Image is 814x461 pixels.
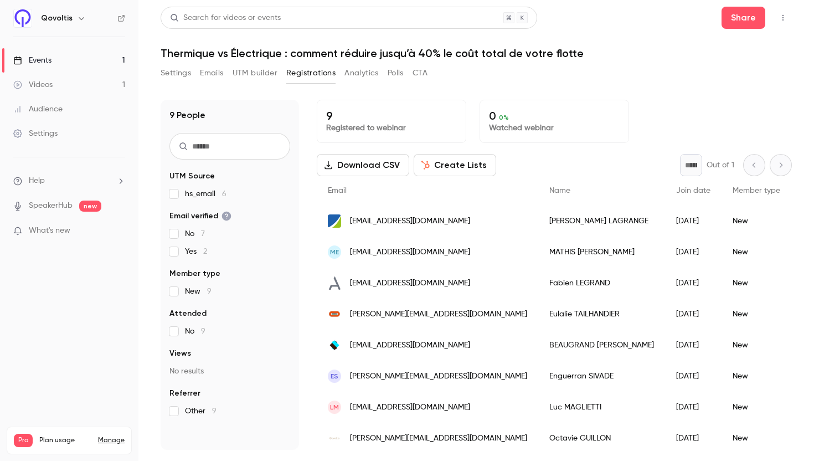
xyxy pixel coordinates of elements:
p: Out of 1 [707,160,734,171]
button: Polls [388,64,404,82]
p: Watched webinar [489,122,620,134]
span: 6 [222,190,226,198]
button: Create Lists [414,154,496,176]
div: [DATE] [665,361,722,392]
span: [EMAIL_ADDRESS][DOMAIN_NAME] [350,216,470,227]
button: Registrations [286,64,336,82]
span: Help [29,175,45,187]
div: [PERSON_NAME] LAGRANGE [538,206,665,237]
img: groupeginger.com [328,214,341,228]
div: Settings [13,128,58,139]
button: CTA [413,64,427,82]
div: [DATE] [665,423,722,454]
div: New [722,237,791,268]
div: [DATE] [665,330,722,361]
div: New [722,423,791,454]
p: Registered to webinar [326,122,457,134]
span: Referrer [169,388,200,399]
span: new [79,201,101,212]
span: 9 [207,288,212,295]
span: hs_email [185,188,226,199]
div: [DATE] [665,206,722,237]
div: New [722,330,791,361]
span: 9 [201,327,205,335]
div: [DATE] [665,392,722,423]
button: Analytics [344,64,379,82]
div: New [722,392,791,423]
div: Eulalie TAILHANDIER [538,299,665,330]
button: Emails [200,64,223,82]
div: Events [13,55,51,66]
div: [DATE] [665,299,722,330]
div: New [722,299,791,330]
span: No [185,228,205,239]
p: 0 [489,109,620,122]
div: Fabien LEGRAND [538,268,665,299]
section: facet-groups [169,171,290,417]
span: LM [330,402,339,412]
span: 2 [203,248,207,255]
span: Views [169,348,191,359]
button: Settings [161,64,191,82]
span: 9 [212,407,217,415]
p: No results [169,366,290,377]
span: Name [549,187,570,194]
div: Octavie GUILLON [538,423,665,454]
span: Member type [733,187,780,194]
span: ME [330,247,339,257]
div: New [722,206,791,237]
span: Other [185,406,217,417]
div: Luc MAGLIETTI [538,392,665,423]
div: [DATE] [665,268,722,299]
h6: Qovoltis [41,13,73,24]
div: New [722,268,791,299]
button: Share [722,7,765,29]
span: Email [328,187,347,194]
iframe: Noticeable Trigger [112,226,125,236]
div: Videos [13,79,53,90]
li: help-dropdown-opener [13,175,125,187]
span: Email verified [169,211,231,222]
span: [PERSON_NAME][EMAIL_ADDRESS][DOMAIN_NAME] [350,433,527,444]
img: ag2rlamondiale.fr [328,339,341,352]
div: BEAUGRAND [PERSON_NAME] [538,330,665,361]
h1: 9 People [169,109,205,122]
div: Search for videos or events [170,12,281,24]
span: [EMAIL_ADDRESS][DOMAIN_NAME] [350,278,470,289]
span: [EMAIL_ADDRESS][DOMAIN_NAME] [350,340,470,351]
span: Attended [169,308,207,319]
img: apogees-ess.org [328,276,341,290]
div: New [722,361,791,392]
div: MATHIS [PERSON_NAME] [538,237,665,268]
span: Yes [185,246,207,257]
span: No [185,326,205,337]
img: Qovoltis [14,9,32,27]
p: 9 [326,109,457,122]
span: [EMAIL_ADDRESS][DOMAIN_NAME] [350,247,470,258]
a: Manage [98,436,125,445]
span: [EMAIL_ADDRESS][DOMAIN_NAME] [350,402,470,413]
span: New [185,286,212,297]
span: [PERSON_NAME][EMAIL_ADDRESS][DOMAIN_NAME] [350,371,527,382]
span: Member type [169,268,220,279]
img: bouygues-construction.com [328,308,341,321]
span: 7 [201,230,205,238]
span: [PERSON_NAME][EMAIL_ADDRESS][DOMAIN_NAME] [350,309,527,320]
span: ES [331,371,338,381]
span: Join date [676,187,710,194]
span: Plan usage [39,436,91,445]
a: SpeakerHub [29,200,73,212]
button: UTM builder [233,64,277,82]
button: Download CSV [317,154,409,176]
h1: Thermique vs Électrique : comment réduire jusqu’à 40% le coût total de votre flotte [161,47,792,60]
img: qovoltis.com [328,432,341,445]
span: What's new [29,225,70,237]
span: UTM Source [169,171,215,182]
span: 0 % [499,114,509,121]
span: Pro [14,434,33,447]
div: Enguerran SIVADE [538,361,665,392]
div: [DATE] [665,237,722,268]
div: Audience [13,104,63,115]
